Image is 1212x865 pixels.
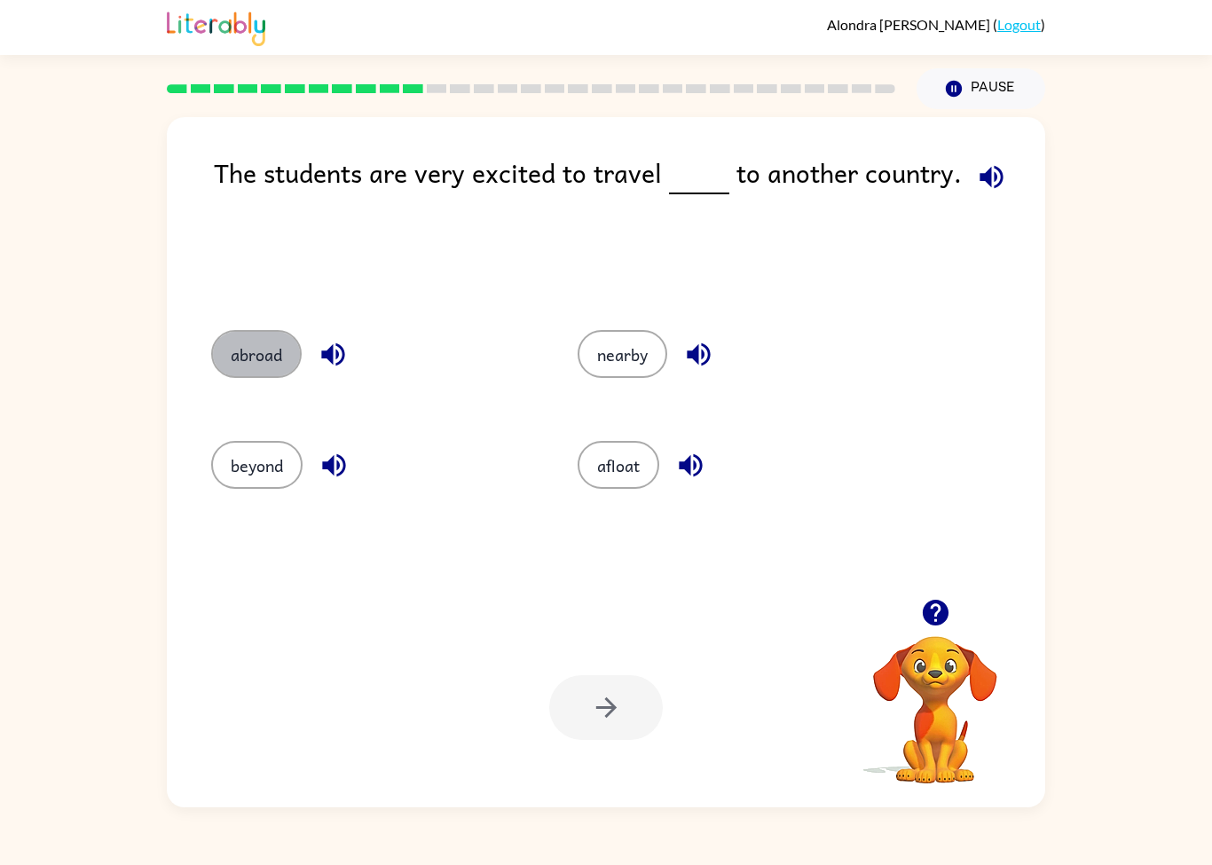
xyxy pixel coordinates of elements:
[578,441,659,489] button: afloat
[997,16,1041,33] a: Logout
[578,330,667,378] button: nearby
[827,16,1045,33] div: ( )
[917,68,1045,109] button: Pause
[214,153,1045,295] div: The students are very excited to travel to another country.
[846,609,1024,786] video: Your browser must support playing .mp4 files to use Literably. Please try using another browser.
[167,7,265,46] img: Literably
[827,16,993,33] span: Alondra [PERSON_NAME]
[211,441,303,489] button: beyond
[211,330,302,378] button: abroad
